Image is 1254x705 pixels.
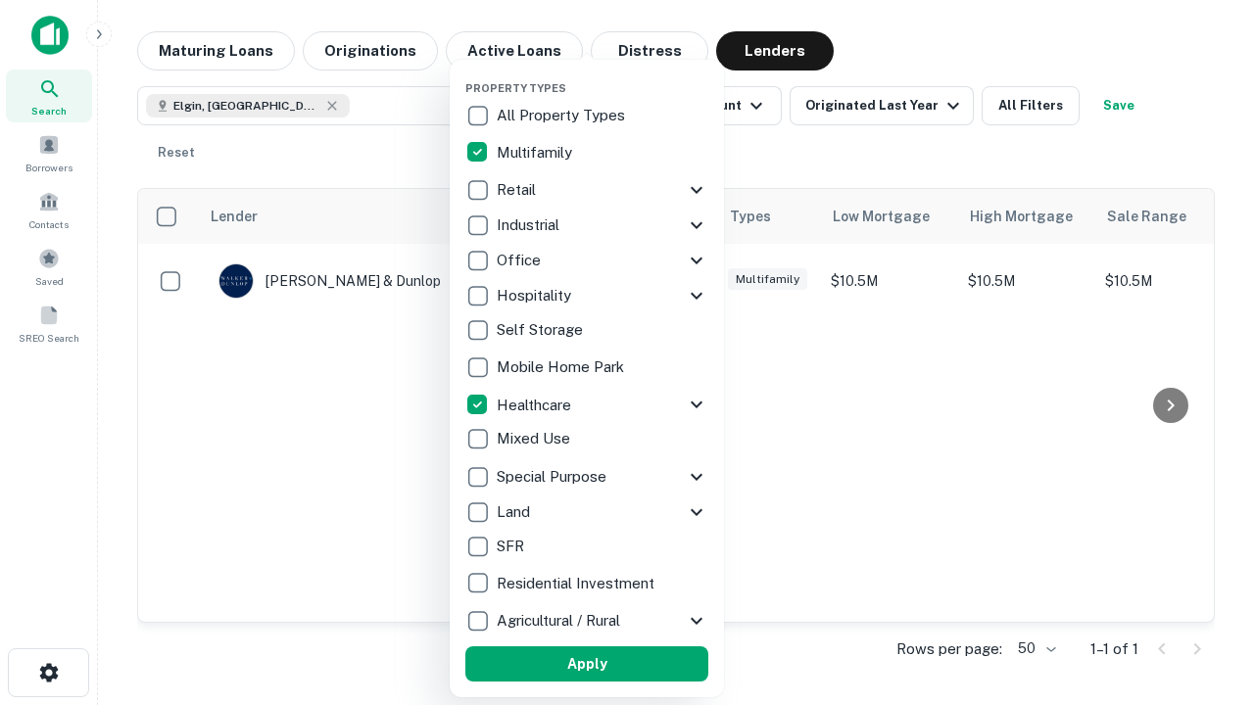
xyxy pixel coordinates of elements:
[465,172,708,208] div: Retail
[465,387,708,422] div: Healthcare
[497,104,629,127] p: All Property Types
[465,243,708,278] div: Office
[465,459,708,494] div: Special Purpose
[465,494,708,530] div: Land
[465,82,566,94] span: Property Types
[497,141,576,164] p: Multifamily
[497,394,575,417] p: Healthcare
[497,249,545,272] p: Office
[465,603,708,638] div: Agricultural / Rural
[497,572,658,595] p: Residential Investment
[465,208,708,243] div: Industrial
[497,355,628,379] p: Mobile Home Park
[465,278,708,313] div: Hospitality
[497,427,574,450] p: Mixed Use
[497,465,610,489] p: Special Purpose
[497,213,563,237] p: Industrial
[1156,548,1254,642] iframe: Chat Widget
[497,500,534,524] p: Land
[497,609,624,633] p: Agricultural / Rural
[497,318,587,342] p: Self Storage
[465,646,708,681] button: Apply
[497,284,575,307] p: Hospitality
[497,535,528,558] p: SFR
[497,178,540,202] p: Retail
